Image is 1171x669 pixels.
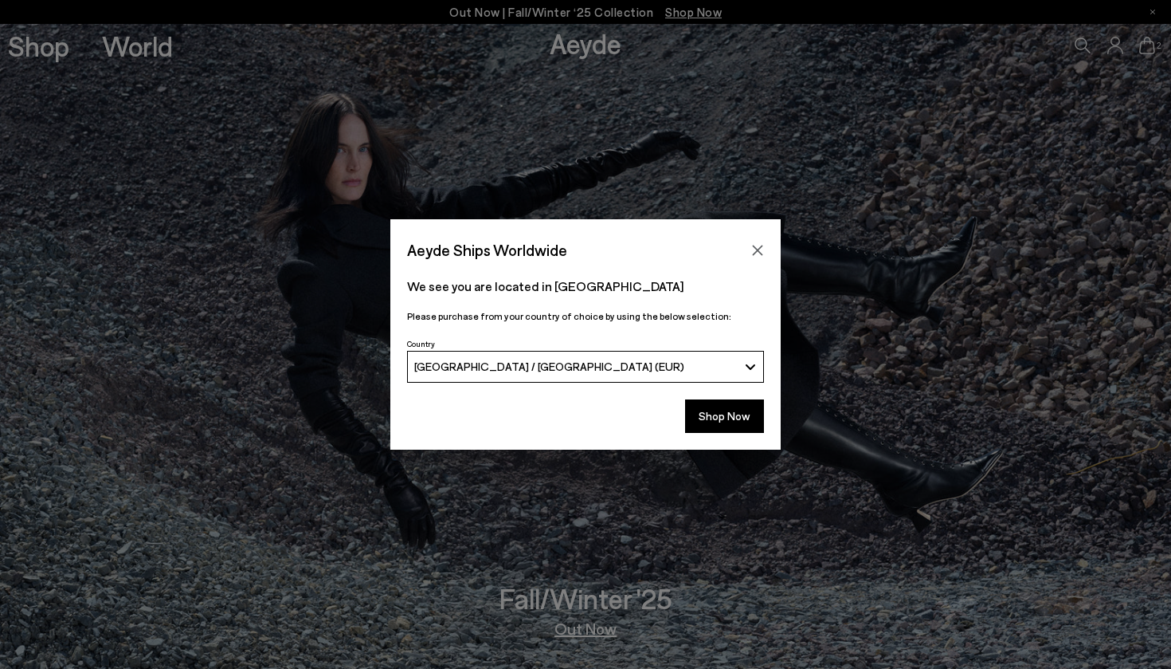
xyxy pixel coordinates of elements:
span: [GEOGRAPHIC_DATA] / [GEOGRAPHIC_DATA] (EUR) [414,360,684,373]
button: Shop Now [685,399,764,433]
span: Country [407,339,435,348]
p: We see you are located in [GEOGRAPHIC_DATA] [407,277,764,296]
p: Please purchase from your country of choice by using the below selection: [407,309,764,324]
span: Aeyde Ships Worldwide [407,236,567,264]
button: Close [746,238,770,262]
